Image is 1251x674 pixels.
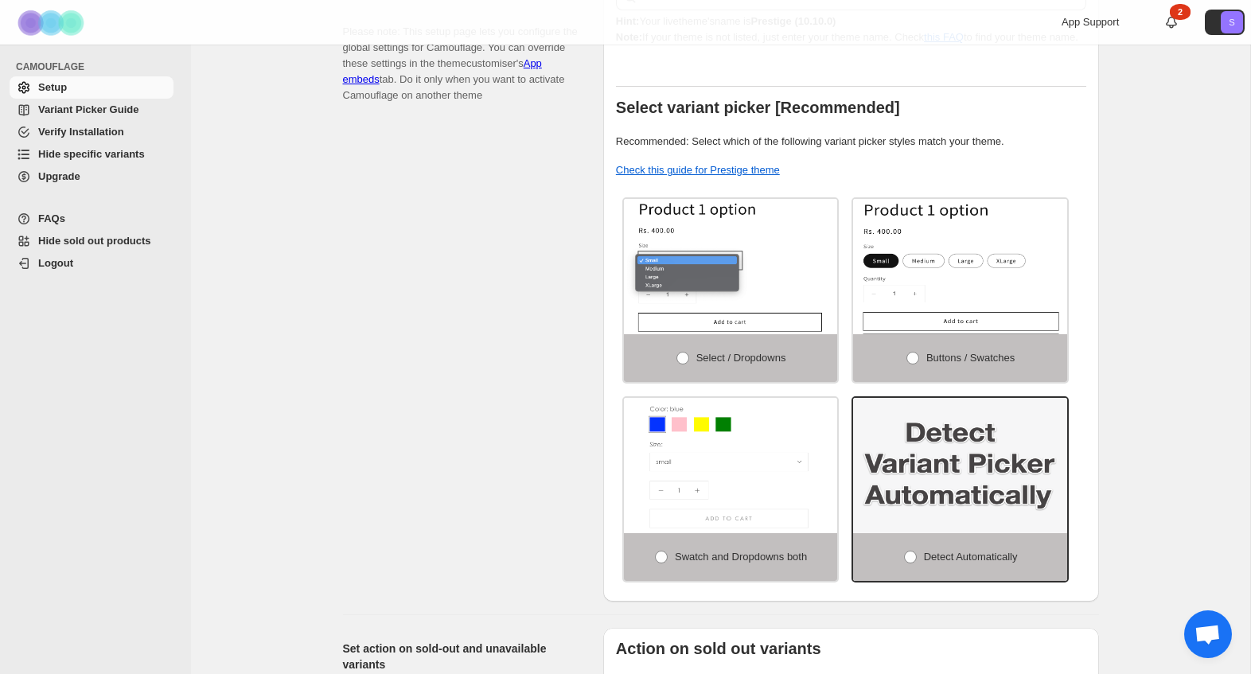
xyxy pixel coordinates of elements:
[853,398,1067,533] img: Detect Automatically
[16,60,180,73] span: CAMOUFLAGE
[38,170,80,182] span: Upgrade
[10,208,173,230] a: FAQs
[38,103,138,115] span: Variant Picker Guide
[10,121,173,143] a: Verify Installation
[1229,18,1234,27] text: S
[616,640,821,657] b: Action on sold out variants
[38,235,151,247] span: Hide sold out products
[343,8,578,103] p: Please note: This setup page lets you configure the global settings for Camouflage. You can overr...
[10,230,173,252] a: Hide sold out products
[10,252,173,275] a: Logout
[1184,610,1232,658] div: Chat öffnen
[13,1,92,45] img: Camouflage
[10,99,173,121] a: Variant Picker Guide
[38,212,65,224] span: FAQs
[624,199,838,334] img: Select / Dropdowns
[616,164,780,176] a: Check this guide for Prestige theme
[675,551,807,563] span: Swatch and Dropdowns both
[38,257,73,269] span: Logout
[1163,14,1179,30] a: 2
[924,551,1018,563] span: Detect Automatically
[624,398,838,533] img: Swatch and Dropdowns both
[38,81,67,93] span: Setup
[696,352,786,364] span: Select / Dropdowns
[10,76,173,99] a: Setup
[38,148,145,160] span: Hide specific variants
[926,352,1015,364] span: Buttons / Swatches
[1221,11,1243,33] span: Avatar with initials S
[10,143,173,166] a: Hide specific variants
[343,641,578,672] h2: Set action on sold-out and unavailable variants
[616,134,1086,150] p: Recommended: Select which of the following variant picker styles match your theme.
[1205,10,1245,35] button: Avatar with initials S
[853,199,1067,334] img: Buttons / Swatches
[38,126,124,138] span: Verify Installation
[1170,4,1191,20] div: 2
[10,166,173,188] a: Upgrade
[616,99,900,116] b: Select variant picker [Recommended]
[1062,16,1119,28] span: App Support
